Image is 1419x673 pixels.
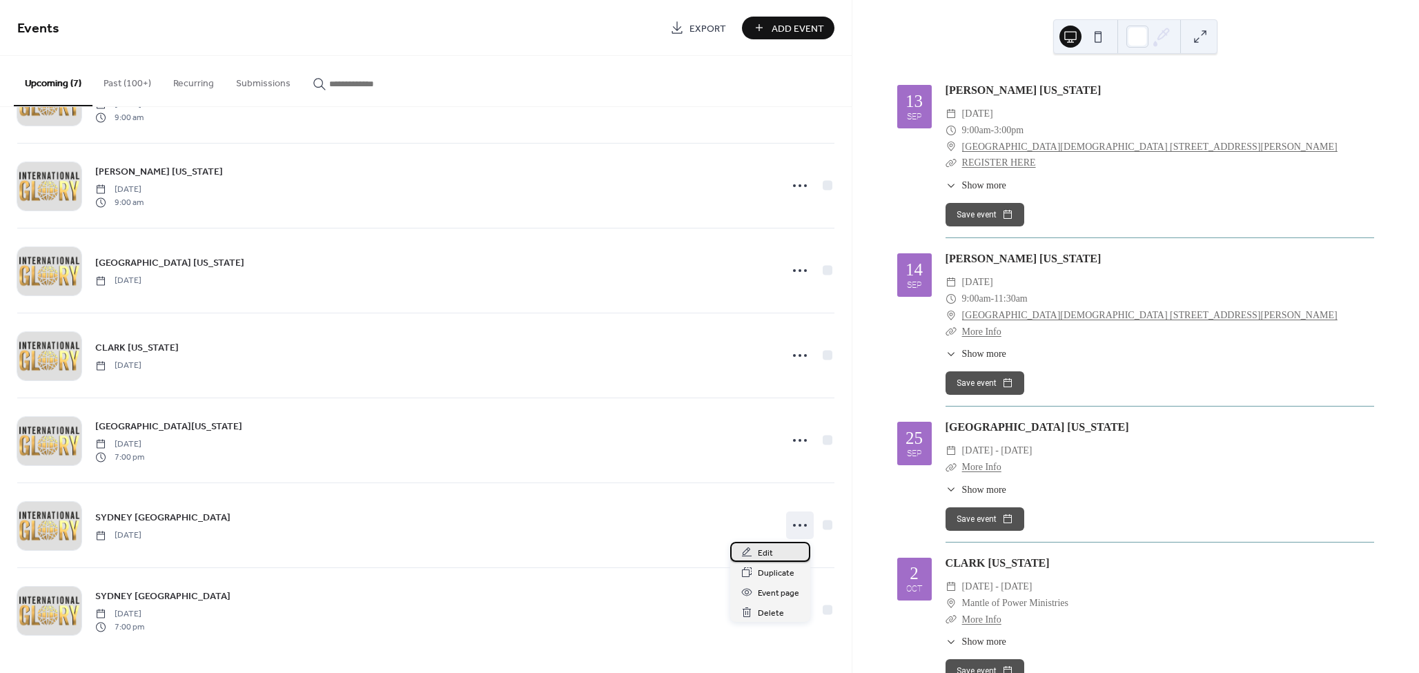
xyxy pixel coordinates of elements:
[962,614,1001,625] a: More Info
[907,449,922,458] div: Sep
[225,56,302,105] button: Submissions
[962,578,1033,595] span: [DATE] - [DATE]
[962,634,1006,649] span: Show more
[95,420,242,434] span: [GEOGRAPHIC_DATA][US_STATE]
[95,184,144,196] span: [DATE]
[946,634,1006,649] button: ​Show more
[962,139,1338,155] a: [GEOGRAPHIC_DATA][DEMOGRAPHIC_DATA] [STREET_ADDRESS][PERSON_NAME]
[689,21,726,36] span: Export
[946,347,957,361] div: ​
[95,165,223,179] span: [PERSON_NAME] [US_STATE]
[95,164,223,179] a: [PERSON_NAME] [US_STATE]
[772,21,824,36] span: Add Event
[95,341,179,355] span: CLARK [US_STATE]
[946,578,957,595] div: ​
[962,347,1006,361] span: Show more
[946,482,957,497] div: ​
[946,557,1050,569] a: CLARK [US_STATE]
[95,360,141,372] span: [DATE]
[962,178,1006,193] span: Show more
[946,122,957,139] div: ​
[92,56,162,105] button: Past (100+)
[994,122,1024,139] span: 3:00pm
[946,421,1129,433] a: [GEOGRAPHIC_DATA] [US_STATE]
[946,324,957,340] div: ​
[991,291,995,307] span: -
[660,17,736,39] a: Export
[95,621,144,633] span: 7:00 pm
[991,122,995,139] span: -
[946,634,957,649] div: ​
[95,438,144,451] span: [DATE]
[946,482,1006,497] button: ​Show more
[962,122,991,139] span: 9:00am
[758,546,773,560] span: Edit
[946,347,1006,361] button: ​Show more
[162,56,225,105] button: Recurring
[946,459,957,476] div: ​
[95,529,141,542] span: [DATE]
[962,595,1068,612] span: Mantle of Power Ministries
[95,418,242,434] a: [GEOGRAPHIC_DATA][US_STATE]
[946,274,957,291] div: ​
[962,291,991,307] span: 9:00am
[95,451,144,463] span: 7:00 pm
[962,274,993,291] span: [DATE]
[946,442,957,459] div: ​
[14,56,92,106] button: Upcoming (7)
[95,589,231,604] span: SYDNEY [GEOGRAPHIC_DATA]
[95,588,231,604] a: SYDNEY [GEOGRAPHIC_DATA]
[946,595,957,612] div: ​
[962,326,1001,337] a: More Info
[946,307,957,324] div: ​
[946,203,1024,226] button: Save event
[946,178,1006,193] button: ​Show more
[946,371,1024,395] button: Save event
[962,462,1001,472] a: More Info
[906,92,923,110] div: 13
[946,507,1024,531] button: Save event
[946,291,957,307] div: ​
[910,565,919,582] div: 2
[95,196,144,208] span: 9:00 am
[994,291,1027,307] span: 11:30am
[758,606,784,621] span: Delete
[906,429,923,447] div: 25
[962,307,1338,324] a: [GEOGRAPHIC_DATA][DEMOGRAPHIC_DATA] [STREET_ADDRESS][PERSON_NAME]
[907,281,922,290] div: Sep
[946,84,1102,96] a: [PERSON_NAME] [US_STATE]
[742,17,834,39] button: Add Event
[95,509,231,525] a: SYDNEY [GEOGRAPHIC_DATA]
[95,256,244,271] span: [GEOGRAPHIC_DATA] [US_STATE]
[962,442,1033,459] span: [DATE] - [DATE]
[946,155,957,171] div: ​
[95,255,244,271] a: [GEOGRAPHIC_DATA] [US_STATE]
[907,113,922,121] div: Sep
[95,608,144,621] span: [DATE]
[95,111,144,124] span: 9:00 am
[946,139,957,155] div: ​
[758,586,799,601] span: Event page
[758,566,794,581] span: Duplicate
[906,261,923,278] div: 14
[95,340,179,355] a: CLARK [US_STATE]
[962,482,1006,497] span: Show more
[946,253,1102,264] a: [PERSON_NAME] [US_STATE]
[946,612,957,628] div: ​
[962,106,993,122] span: [DATE]
[962,157,1036,168] a: REGISTER HERE
[17,15,59,42] span: Events
[95,275,141,287] span: [DATE]
[95,511,231,525] span: SYDNEY [GEOGRAPHIC_DATA]
[906,585,922,594] div: Oct
[946,106,957,122] div: ​
[946,178,957,193] div: ​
